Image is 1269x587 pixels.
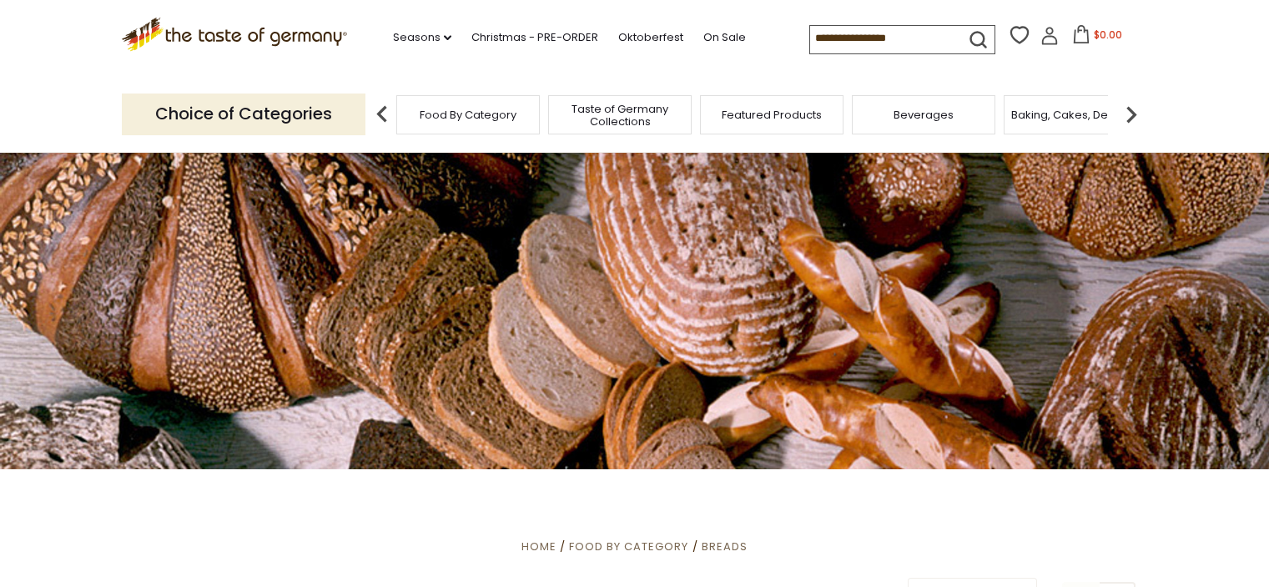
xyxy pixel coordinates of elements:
[122,94,365,134] p: Choice of Categories
[618,28,683,47] a: Oktoberfest
[471,28,598,47] a: Christmas - PRE-ORDER
[703,28,746,47] a: On Sale
[1094,28,1122,42] span: $0.00
[1011,109,1141,121] a: Baking, Cakes, Desserts
[365,98,399,131] img: previous arrow
[521,539,556,554] a: Home
[702,539,748,554] a: Breads
[1115,98,1148,131] img: next arrow
[1062,25,1133,50] button: $0.00
[420,109,516,121] a: Food By Category
[569,539,688,554] a: Food By Category
[393,28,451,47] a: Seasons
[894,109,954,121] a: Beverages
[722,109,822,121] a: Featured Products
[553,103,687,128] a: Taste of Germany Collections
